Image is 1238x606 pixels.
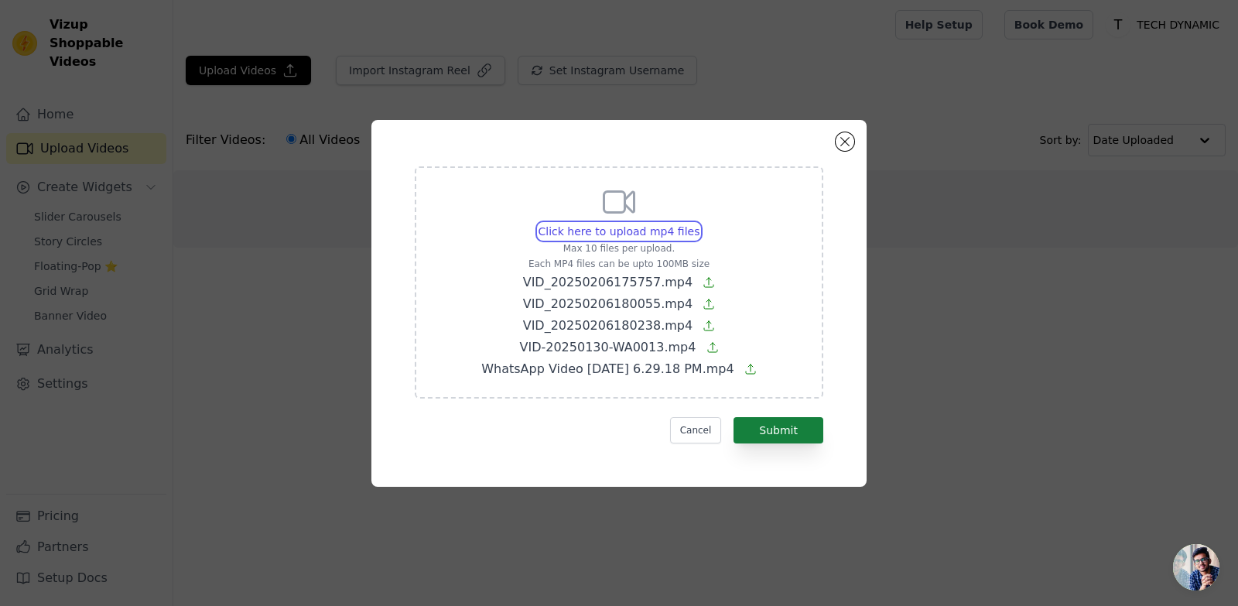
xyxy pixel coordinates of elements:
[523,318,693,333] span: VID_20250206180238.mp4
[481,258,757,270] p: Each MP4 files can be upto 100MB size
[670,417,722,443] button: Cancel
[481,242,757,255] p: Max 10 files per upload.
[481,361,734,376] span: WhatsApp Video [DATE] 6.29.18 PM.mp4
[523,296,693,311] span: VID_20250206180055.mp4
[1173,544,1219,591] div: Open chat
[539,225,700,238] span: Click here to upload mp4 files
[519,340,696,354] span: VID-20250130-WA0013.mp4
[734,417,823,443] button: Submit
[836,132,854,151] button: Close modal
[523,275,693,289] span: VID_20250206175757.mp4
